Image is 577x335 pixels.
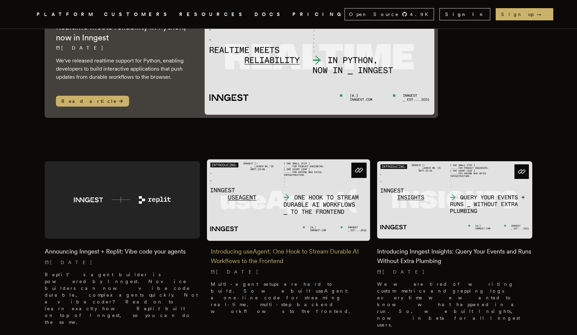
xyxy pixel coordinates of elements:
p: We've released realtime support for Python, enabling developers to build interactive applications... [56,57,191,81]
a: Sign In [439,8,490,20]
a: Featured image for Introducing useAgent: One Hook to Stream Durable AI Workflows to the Frontend ... [211,161,366,320]
button: PLATFORM [37,10,96,19]
p: We were tired of writing custom metrics and grepping logs every time we wanted to know what happe... [377,281,533,328]
a: CUSTOMERS [104,10,171,19]
span: 4.9 K [410,11,432,18]
h2: Announcing Inngest + Replit: Vibe code your agents [45,247,200,256]
button: RESOURCES [179,10,246,19]
h2: Realtime meets reliability in Python, now in Inngest [56,21,191,43]
img: Featured image for Introducing useAgent: One Hook to Stream Durable AI Workflows to the Frontend ... [207,159,370,241]
a: DOCS [254,10,284,19]
a: Sign up [496,8,553,20]
span: Read article [56,96,129,107]
span: Open Source [349,11,399,18]
p: [DATE] [45,259,200,266]
a: Featured image for Introducing Inngest Insights: Query Your Events and Runs Without Extra Plumbin... [377,161,533,334]
img: Featured image for Introducing Inngest Insights: Query Your Events and Runs Without Extra Plumbin... [377,161,533,239]
p: [DATE] [211,268,366,275]
a: PRICING [292,10,345,19]
p: [DATE] [56,44,191,51]
img: Featured image for Announcing Inngest + Replit: Vibe code your agents blog post [45,161,200,239]
p: Replit’s agent builder is powered by Inngest. Novice builders can now vibe code durable, complex ... [45,271,200,325]
h2: Introducing Inngest Insights: Query Your Events and Runs Without Extra Plumbing [377,247,533,266]
p: [DATE] [377,268,533,275]
p: Multi-agent setups are hard to build. So we built useAgent: a one-line code for streaming real-ti... [211,281,366,315]
span: → [536,11,548,18]
a: Featured image for Announcing Inngest + Replit: Vibe code your agents blog postAnnouncing Inngest... [45,161,200,331]
h2: Introducing useAgent: One Hook to Stream Durable AI Workflows to the Frontend [211,247,366,266]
